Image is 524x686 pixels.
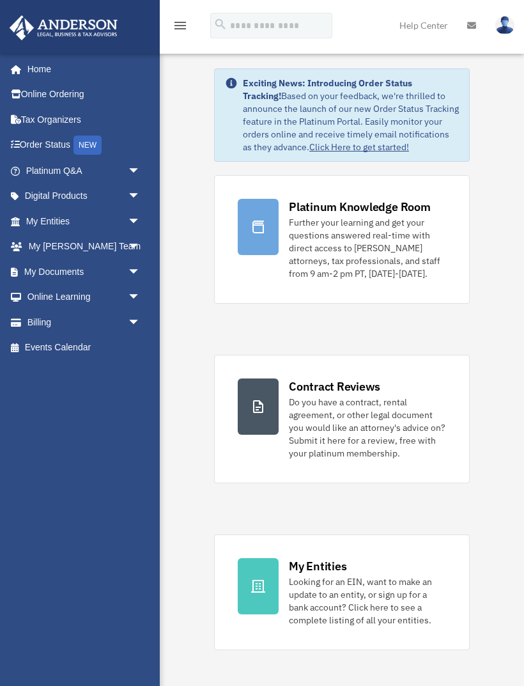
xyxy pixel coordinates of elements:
a: Tax Organizers [9,107,160,132]
div: My Entities [289,558,346,574]
a: Platinum Q&Aarrow_drop_down [9,158,160,183]
img: User Pic [495,16,514,35]
a: Platinum Knowledge Room Further your learning and get your questions answered real-time with dire... [214,175,470,304]
div: Further your learning and get your questions answered real-time with direct access to [PERSON_NAM... [289,216,446,280]
a: Digital Productsarrow_drop_down [9,183,160,209]
i: search [213,17,227,31]
a: My Entitiesarrow_drop_down [9,208,160,234]
span: arrow_drop_down [128,309,153,336]
span: arrow_drop_down [128,259,153,285]
div: Platinum Knowledge Room [289,199,431,215]
a: Online Ordering [9,82,160,107]
a: My [PERSON_NAME] Teamarrow_drop_down [9,234,160,260]
i: menu [173,18,188,33]
strong: Exciting News: Introducing Order Status Tracking! [243,77,412,102]
span: arrow_drop_down [128,234,153,260]
div: Based on your feedback, we're thrilled to announce the launch of our new Order Status Tracking fe... [243,77,459,153]
a: Home [9,56,153,82]
a: Contract Reviews Do you have a contract, rental agreement, or other legal document you would like... [214,355,470,483]
div: Looking for an EIN, want to make an update to an entity, or sign up for a bank account? Click her... [289,575,446,627]
a: Order StatusNEW [9,132,160,159]
a: Billingarrow_drop_down [9,309,160,335]
a: menu [173,22,188,33]
span: arrow_drop_down [128,285,153,311]
img: Anderson Advisors Platinum Portal [6,15,121,40]
a: Events Calendar [9,335,160,361]
a: My Documentsarrow_drop_down [9,259,160,285]
span: arrow_drop_down [128,158,153,184]
span: arrow_drop_down [128,183,153,210]
div: NEW [73,136,102,155]
span: arrow_drop_down [128,208,153,235]
a: My Entities Looking for an EIN, want to make an update to an entity, or sign up for a bank accoun... [214,534,470,650]
div: Do you have a contract, rental agreement, or other legal document you would like an attorney's ad... [289,396,446,460]
div: Contract Reviews [289,378,380,394]
a: Online Learningarrow_drop_down [9,285,160,310]
a: Click Here to get started! [309,141,409,153]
